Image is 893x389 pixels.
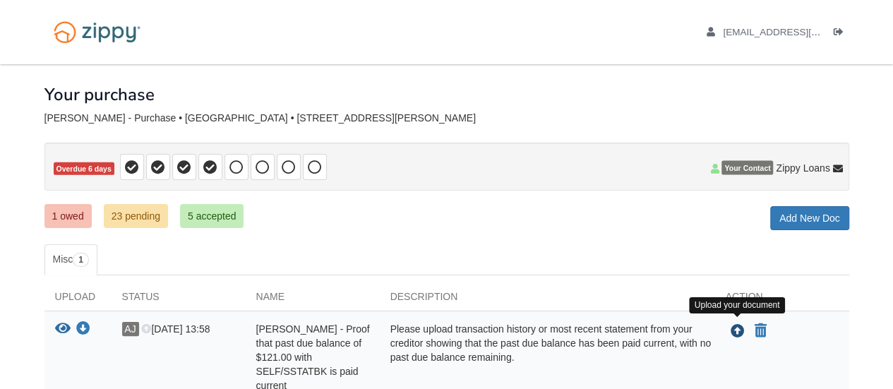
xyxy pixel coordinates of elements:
div: Name [246,289,380,311]
a: Misc [44,244,97,275]
span: Your Contact [721,161,773,175]
a: edit profile [707,27,885,41]
button: Upload Angel Jenkins - Proof that past due balance of $121.00 with SELF/SSTATBK is paid current [729,322,746,340]
span: [DATE] 13:58 [141,323,210,335]
a: 1 owed [44,204,92,228]
div: Action [715,289,849,311]
span: Zippy Loans [776,161,829,175]
span: Overdue 6 days [54,162,114,176]
div: Status [112,289,246,311]
a: 23 pending [104,204,168,228]
span: angjen0816@gmail.com [723,27,885,37]
div: Upload [44,289,112,311]
a: Download Angel Jenkins - Proof that past due balance of $121.00 with SELF/SSTATBK is paid current [76,324,90,335]
a: Log out [834,27,849,41]
img: Logo [44,14,150,50]
div: Description [380,289,715,311]
a: 5 accepted [180,204,244,228]
div: [PERSON_NAME] - Purchase • [GEOGRAPHIC_DATA] • [STREET_ADDRESS][PERSON_NAME] [44,112,849,124]
a: Add New Doc [770,206,849,230]
button: Declare Angel Jenkins - Proof that past due balance of $121.00 with SELF/SSTATBK is paid current ... [753,323,768,340]
h1: Your purchase [44,85,155,104]
span: 1 [73,253,89,267]
span: AJ [122,322,139,336]
button: View Angel Jenkins - Proof that past due balance of $121.00 with SELF/SSTATBK is paid current [55,322,71,337]
div: Upload your document [689,297,786,313]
